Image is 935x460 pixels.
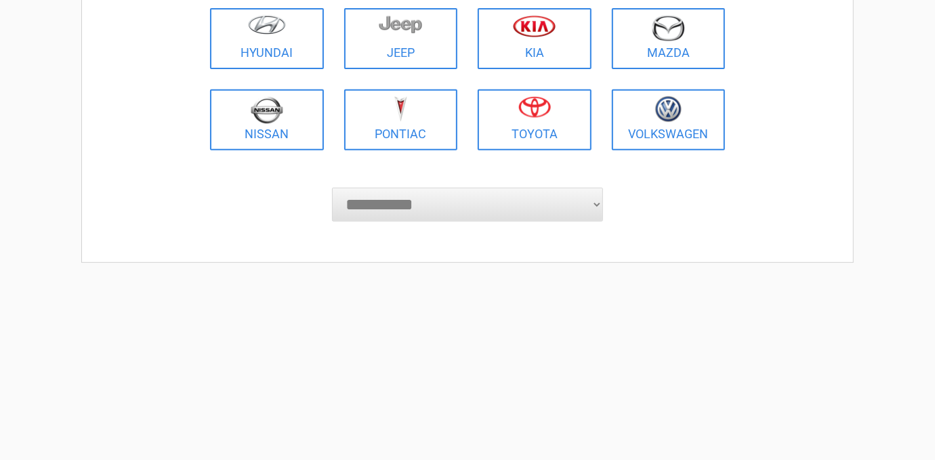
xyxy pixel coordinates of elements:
img: nissan [251,96,283,124]
img: hyundai [248,15,286,35]
a: Jeep [344,8,458,69]
img: pontiac [394,96,407,122]
a: Nissan [210,89,324,150]
img: jeep [379,15,422,34]
a: Pontiac [344,89,458,150]
a: Hyundai [210,8,324,69]
a: Volkswagen [612,89,726,150]
a: Mazda [612,8,726,69]
img: mazda [651,15,685,41]
a: Toyota [478,89,591,150]
a: Kia [478,8,591,69]
img: volkswagen [655,96,682,123]
img: kia [513,15,556,37]
img: toyota [518,96,551,118]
